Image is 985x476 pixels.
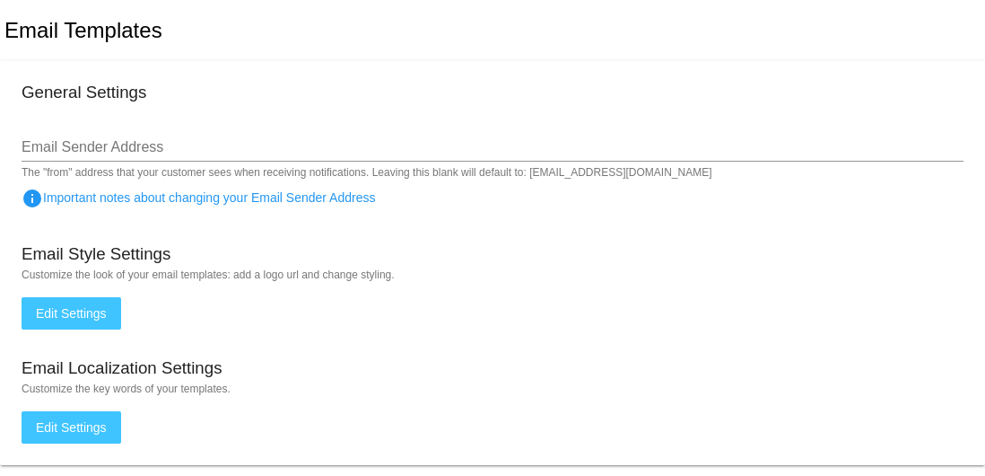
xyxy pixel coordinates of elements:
[22,139,963,155] input: Email Sender Address
[22,244,170,264] h3: Email Style Settings
[36,420,107,435] span: Edit Settings
[22,411,121,444] button: Edit Settings
[22,297,121,330] button: Edit Settings
[22,188,43,209] mat-icon: info
[22,190,375,205] span: Important notes about changing your Email Sender Address
[22,358,222,378] h3: Email Localization Settings
[36,306,107,321] span: Edit Settings
[22,383,963,395] mat-hint: Customize the key words of your templates.
[22,269,963,281] mat-hint: Customize the look of your email templates: add a logo url and change styling.
[22,167,712,180] mat-hint: The "from" address that your customer sees when receiving notifications. Leaving this blank will ...
[22,180,57,216] button: Important notes about changing your Email Sender Address
[4,18,162,43] h2: Email Templates
[22,83,146,102] h3: General Settings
